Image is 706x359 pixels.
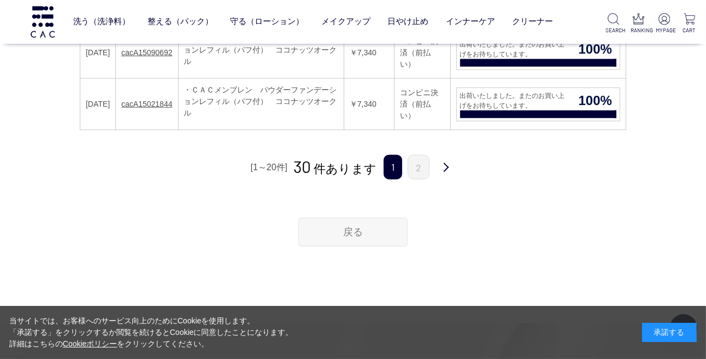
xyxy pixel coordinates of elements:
p: RANKING [631,26,647,34]
img: logo [29,6,56,37]
a: 戻る [298,218,408,247]
div: 当サイトでは、お客様へのサービス向上のためにCookieを使用します。 「承諾する」をクリックするか閲覧を続けるとCookieに同意したことになります。 詳細はこちらの をクリックしてください。 [9,315,293,350]
div: [1～20件] [249,159,290,176]
p: SEARCH [605,26,622,34]
td: [DATE] [80,79,116,130]
a: 守る（ローション） [230,8,304,36]
div: ・ＣＡＣメンブレン パウダーファンデーションレフィル（パフ付） ココナッツオークル [184,84,338,119]
div: 承諾する [642,323,697,342]
p: CART [681,26,697,34]
a: 次 [435,155,457,181]
a: インナーケア [446,8,495,36]
a: 日やけ止め [387,8,428,36]
a: クリーナー [512,8,553,36]
span: 100% [571,39,620,59]
a: CART [681,13,697,34]
a: メイクアップ [321,8,370,36]
span: 出荷いたしました。またのお買い上げをお待ちしています。 [457,91,571,111]
a: cacA15021844 [121,100,172,108]
a: 洗う（洗浄料） [73,8,131,36]
a: 整える（パック） [148,8,213,36]
span: 30 [293,157,311,176]
a: SEARCH [605,13,622,34]
a: Cookieポリシー [63,339,117,348]
a: MYPAGE [656,13,672,34]
span: 件あります [293,162,376,176]
a: RANKING [631,13,647,34]
a: 出荷いたしました。またのお買い上げをお待ちしています。 100% [456,88,620,121]
p: MYPAGE [656,26,672,34]
span: 100% [571,91,620,111]
a: 2 [408,155,430,179]
td: ￥7,340 [344,79,394,130]
span: 1 [384,155,402,179]
td: コンビニ決済（前払い） [395,79,451,130]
